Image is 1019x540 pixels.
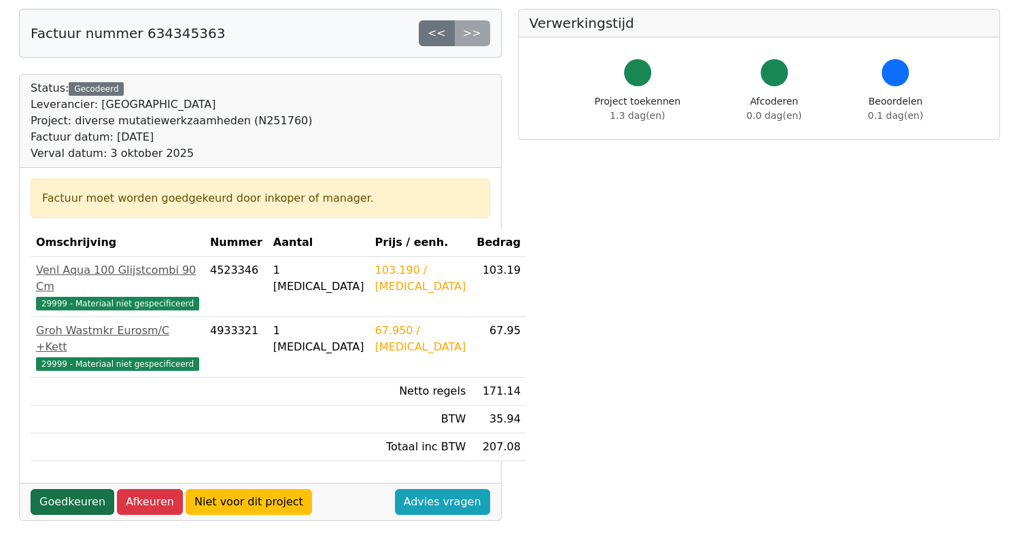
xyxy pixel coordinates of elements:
div: Factuur datum: [DATE] [31,129,312,145]
a: Groh Wastmkr Eurosm/C +Kett29999 - Materiaal niet gespecificeerd [36,323,199,372]
span: 1.3 dag(en) [610,110,665,121]
th: Bedrag [471,229,526,257]
a: << [419,20,455,46]
div: Leverancier: [GEOGRAPHIC_DATA] [31,96,312,113]
td: 67.95 [471,317,526,378]
div: Afcoderen [746,94,801,123]
a: Goedkeuren [31,489,114,515]
div: Project: diverse mutatiewerkzaamheden (N251760) [31,113,312,129]
th: Omschrijving [31,229,205,257]
div: Groh Wastmkr Eurosm/C +Kett [36,323,199,355]
div: Venl Aqua 100 Glijstcombi 90 Cm [36,262,199,295]
div: 67.950 / [MEDICAL_DATA] [375,323,466,355]
td: 35.94 [471,406,526,433]
div: 1 [MEDICAL_DATA] [273,262,364,295]
td: BTW [370,406,472,433]
td: 4523346 [205,257,268,317]
a: Venl Aqua 100 Glijstcombi 90 Cm29999 - Materiaal niet gespecificeerd [36,262,199,311]
h5: Factuur nummer 634345363 [31,25,225,41]
div: Verval datum: 3 oktober 2025 [31,145,312,162]
td: 207.08 [471,433,526,461]
td: 171.14 [471,378,526,406]
td: 103.19 [471,257,526,317]
div: Project toekennen [595,94,680,123]
div: 1 [MEDICAL_DATA] [273,323,364,355]
div: 103.190 / [MEDICAL_DATA] [375,262,466,295]
span: 29999 - Materiaal niet gespecificeerd [36,297,199,310]
div: Status: [31,80,312,162]
th: Aantal [268,229,370,257]
a: Niet voor dit project [186,489,312,515]
span: 0.0 dag(en) [746,110,801,121]
div: Factuur moet worden goedgekeurd door inkoper of manager. [42,190,479,206]
span: 29999 - Materiaal niet gespecificeerd [36,357,199,371]
td: 4933321 [205,317,268,378]
span: 0.1 dag(en) [868,110,923,121]
td: Netto regels [370,378,472,406]
a: Afkeuren [117,489,183,515]
div: Gecodeerd [69,82,124,96]
th: Nummer [205,229,268,257]
a: Advies vragen [395,489,490,515]
h5: Verwerkingstijd [530,15,989,31]
td: Totaal inc BTW [370,433,472,461]
th: Prijs / eenh. [370,229,472,257]
div: Beoordelen [868,94,923,123]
